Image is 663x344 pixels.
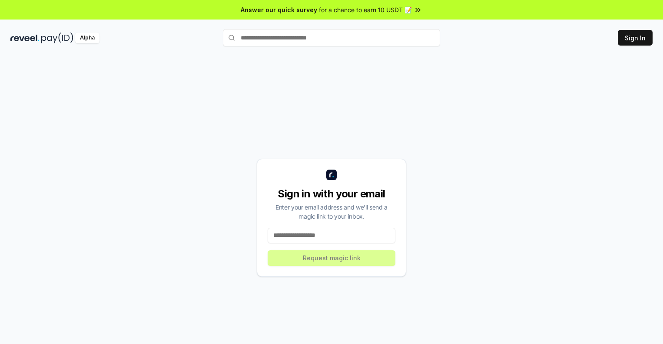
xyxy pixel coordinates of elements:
[268,203,395,221] div: Enter your email address and we’ll send a magic link to your inbox.
[75,33,99,43] div: Alpha
[326,170,337,180] img: logo_small
[618,30,653,46] button: Sign In
[241,5,317,14] span: Answer our quick survey
[268,187,395,201] div: Sign in with your email
[319,5,412,14] span: for a chance to earn 10 USDT 📝
[10,33,40,43] img: reveel_dark
[41,33,73,43] img: pay_id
